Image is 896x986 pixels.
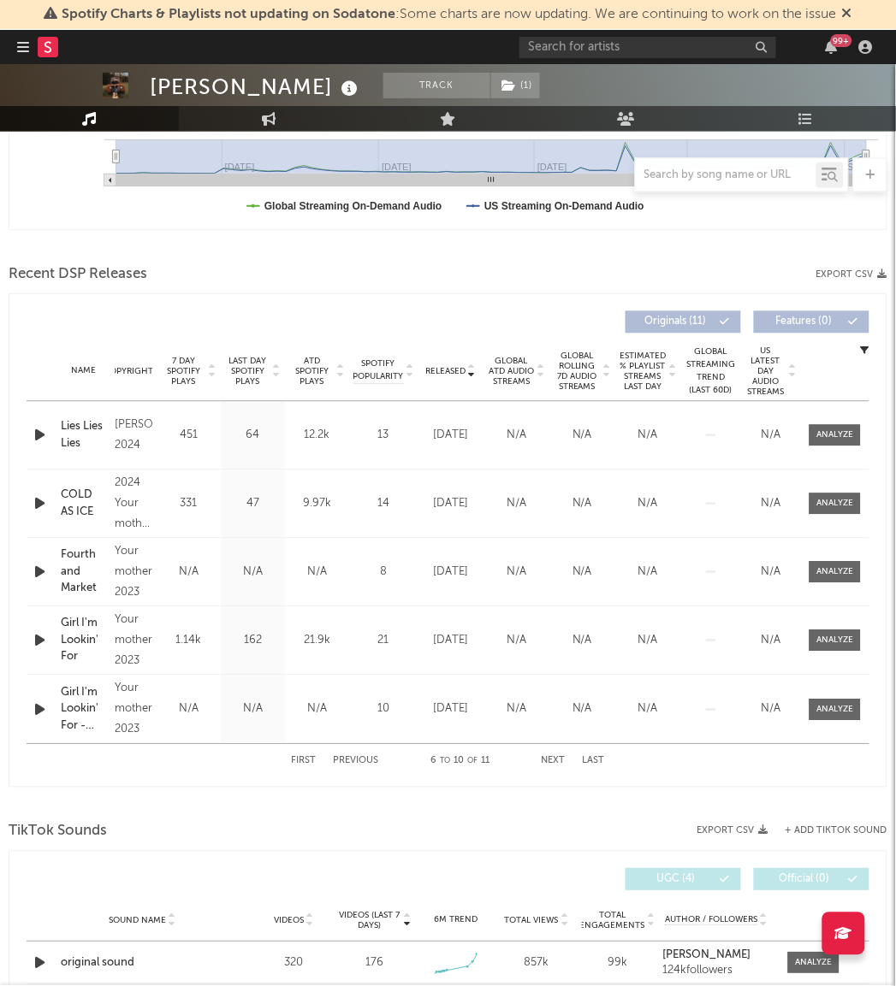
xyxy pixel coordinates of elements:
button: Features(0) [754,311,869,334]
div: 2024 Your mothers 2023 [115,474,152,535]
div: [DATE] [422,633,479,650]
text: US Streaming On-Demand Audio [484,200,644,212]
button: First [292,757,317,766]
div: N/A [620,428,677,445]
div: [PERSON_NAME] [150,73,362,101]
span: Spotify Charts & Playlists not updating on Sodatone [62,8,396,21]
div: 10 [353,701,413,718]
div: N/A [161,564,217,582]
div: N/A [745,564,797,582]
div: N/A [554,633,611,650]
div: [DATE] [422,496,479,513]
div: Name [61,365,106,378]
div: Your mothers 2023 [115,542,152,604]
div: N/A [620,496,677,513]
span: Released [425,367,466,377]
div: N/A [554,701,611,718]
div: 857k [501,955,573,972]
span: of [467,758,478,765]
div: N/A [745,701,797,718]
div: N/A [488,428,545,445]
button: UGC(4) [626,869,741,891]
span: Sound Name [109,916,166,926]
div: 64 [225,428,281,445]
div: N/A [620,633,677,650]
div: 124k followers [662,965,771,977]
div: N/A [289,701,345,718]
a: [PERSON_NAME] [662,950,771,962]
div: 21.9k [289,633,345,650]
div: N/A [488,496,545,513]
button: Originals(11) [626,311,741,334]
div: N/A [554,428,611,445]
span: Copyright [104,367,153,377]
div: 6M Trend [419,914,492,927]
span: Spotify Popularity [353,358,404,384]
button: Last [583,757,605,766]
button: + Add TikTok Sound [786,827,887,836]
span: Videos (last 7 days) [339,911,401,931]
div: N/A [225,701,281,718]
span: Features ( 0 ) [765,317,844,328]
button: Previous [334,757,379,766]
strong: [PERSON_NAME] [662,950,751,961]
span: ( 1 ) [490,73,541,98]
div: N/A [620,564,677,582]
div: 12.2k [289,428,345,445]
span: TikTok Sounds [9,822,107,842]
span: Dismiss [842,8,852,21]
a: Girl I'm Lookin' For - Acoustic [61,685,106,735]
button: Official(0) [754,869,869,891]
div: 8 [353,564,413,582]
a: Lies Lies Lies [61,419,106,452]
button: 99+ [826,40,838,54]
span: Videos [274,916,304,926]
div: N/A [488,701,545,718]
span: Recent DSP Releases [9,264,147,285]
span: Originals ( 11 ) [637,317,715,328]
a: COLD AS ICE [61,487,106,521]
a: Fourth and Market [61,547,106,598]
button: + Add TikTok Sound [768,827,887,836]
a: Girl I'm Lookin' For [61,616,106,666]
div: [DATE] [422,701,479,718]
div: N/A [554,496,611,513]
div: 9.97k [289,496,345,513]
div: 99 + [831,34,852,47]
span: to [440,758,450,765]
div: 331 [161,496,217,513]
div: [PERSON_NAME] 2024 [115,416,152,457]
div: 162 [225,633,281,650]
div: N/A [745,496,797,513]
div: [DATE] [422,428,479,445]
button: Track [383,73,490,98]
div: N/A [745,633,797,650]
div: 47 [225,496,281,513]
span: Estimated % Playlist Streams Last Day [620,351,667,393]
div: Your mothers 2023 [115,679,152,741]
div: Your mothers 2023 [115,611,152,672]
span: Last Day Spotify Plays [225,357,270,387]
div: 14 [353,496,413,513]
span: Official ( 0 ) [765,875,844,885]
div: original sound [61,955,223,972]
div: [DATE] [422,564,479,582]
div: N/A [620,701,677,718]
div: N/A [745,428,797,445]
input: Search for artists [519,37,776,58]
div: N/A [225,564,281,582]
button: (1) [491,73,540,98]
button: Export CSV [697,826,768,836]
div: 451 [161,428,217,445]
div: 320 [258,955,330,972]
button: Export CSV [816,269,887,280]
span: 7 Day Spotify Plays [161,357,206,387]
div: 176 [366,955,384,972]
span: : Some charts are now updating. We are continuing to work on the issue [62,8,837,21]
span: US Latest Day Audio Streams [745,346,786,398]
div: N/A [289,564,345,582]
